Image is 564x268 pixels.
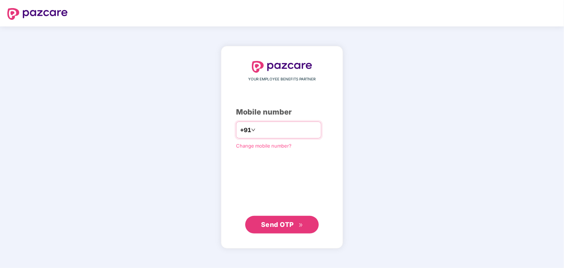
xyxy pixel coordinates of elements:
[252,61,312,73] img: logo
[249,76,316,82] span: YOUR EMPLOYEE BENEFITS PARTNER
[251,128,256,132] span: down
[240,126,251,135] span: +91
[299,223,303,228] span: double-right
[236,143,292,149] a: Change mobile number?
[236,106,328,118] div: Mobile number
[261,221,294,228] span: Send OTP
[7,8,68,20] img: logo
[245,216,319,233] button: Send OTPdouble-right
